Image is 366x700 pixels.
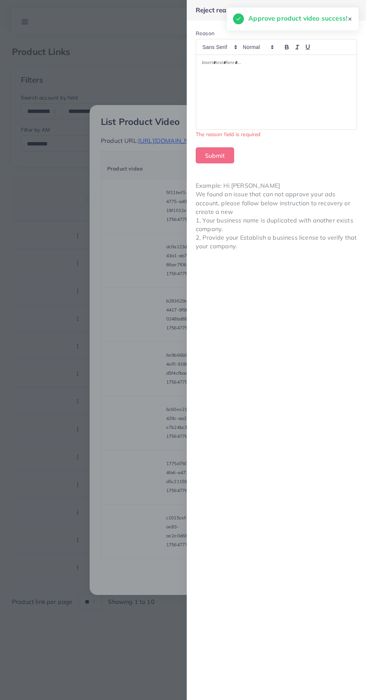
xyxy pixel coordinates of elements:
[187,172,366,260] div: Example: Hi [PERSON_NAME] We found an issue that can not approve your ads account, please follow ...
[196,131,260,137] small: The reason field is required
[196,30,214,37] label: Reason
[196,147,234,163] button: Submit
[196,6,238,14] h5: Reject reason
[248,13,347,23] h5: Approve product video success!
